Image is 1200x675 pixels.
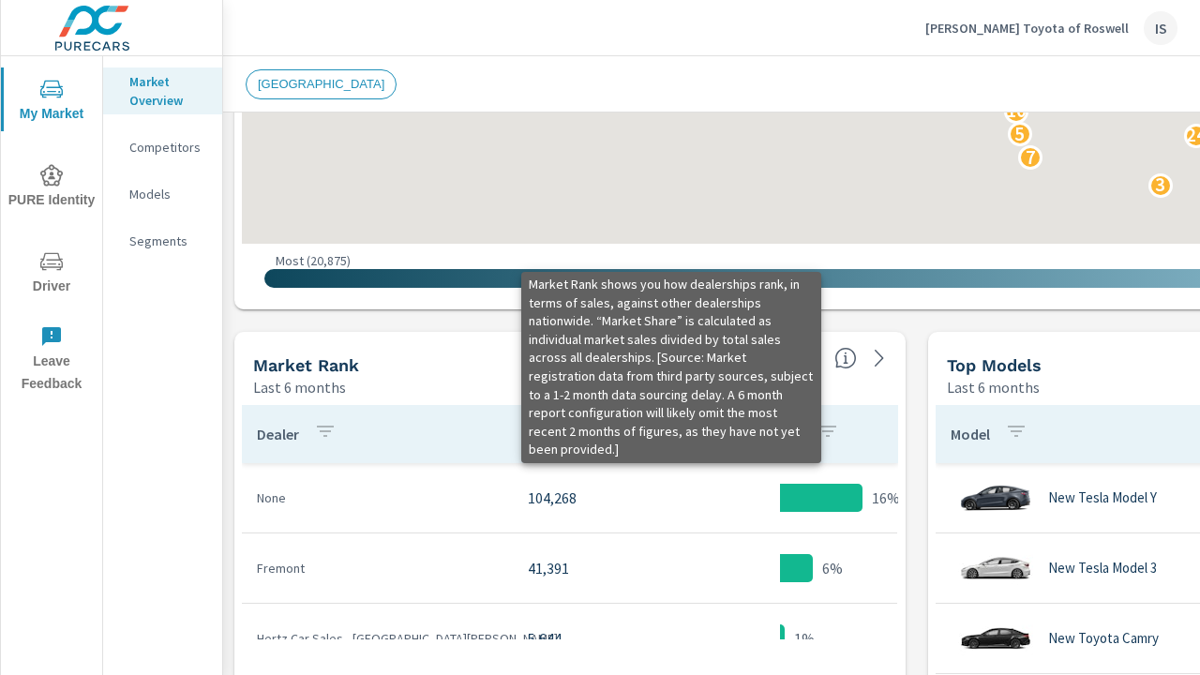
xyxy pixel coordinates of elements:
p: 7 [1026,146,1036,169]
p: 5,644 [528,627,648,650]
span: [GEOGRAPHIC_DATA] [247,77,396,91]
p: Hertz Car Sales - [GEOGRAPHIC_DATA][PERSON_NAME] [257,629,498,648]
p: New Toyota Camry [1048,630,1159,647]
div: IS [1144,11,1177,45]
p: 104,268 [528,487,648,509]
p: Model [951,425,990,443]
p: Last 6 months [947,376,1040,398]
div: Competitors [103,133,222,161]
p: 6% [822,557,843,579]
span: Driver [7,250,97,298]
img: glamour [958,540,1033,596]
a: See more details in report [864,343,894,373]
p: New Tesla Model 3 [1048,560,1157,577]
img: glamour [958,470,1033,526]
p: Fremont [257,559,498,577]
h5: Top Models [947,355,1042,375]
p: Competitors [129,138,207,157]
p: 3 [1155,173,1165,196]
div: nav menu [1,56,102,401]
p: Last 6 months [253,376,346,398]
p: New Tesla Model Y [1048,489,1157,506]
div: Segments [103,227,222,255]
p: Segments [129,232,207,250]
p: None [257,488,498,507]
span: My Market [7,78,97,126]
p: Share of DMA [714,425,802,443]
h5: Market Rank [253,355,359,375]
p: Most ( 20,875 ) [276,252,351,269]
div: Market Overview [103,67,222,114]
p: 1% [794,627,815,650]
p: [PERSON_NAME] Toyota of Roswell [925,20,1129,37]
p: Models [129,185,207,203]
img: glamour [958,610,1033,667]
p: 5 [1014,123,1025,145]
span: Leave Feedback [7,325,97,396]
p: Dealer [257,425,299,443]
p: 41,391 [528,557,648,579]
button: Make Fullscreen [797,343,827,373]
span: PURE Identity [7,164,97,212]
p: Sales [528,425,562,443]
p: Market Overview [129,72,207,110]
div: Models [103,180,222,208]
p: 16% [872,487,900,509]
p: 10 [1006,99,1027,122]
